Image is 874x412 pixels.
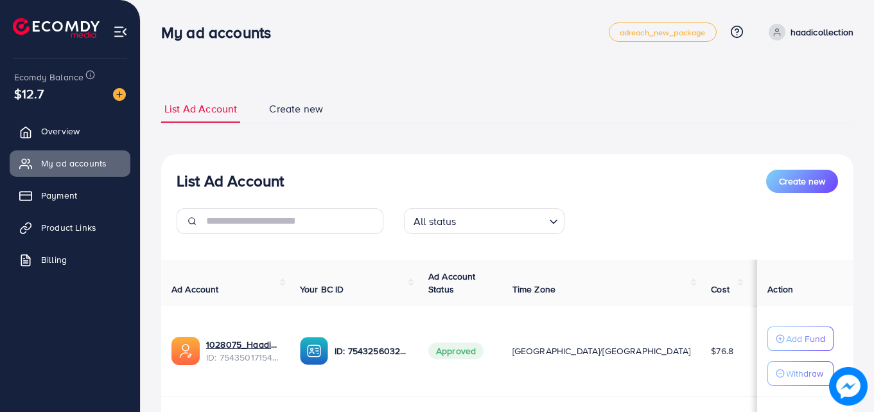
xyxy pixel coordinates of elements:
div: Search for option [404,208,564,234]
h3: List Ad Account [177,172,284,190]
a: haadicollection [764,24,853,40]
p: Withdraw [786,366,823,381]
span: Your BC ID [300,283,344,296]
a: 1028075_Haadi Collection_1756358600312 [206,338,279,351]
div: <span class='underline'>1028075_Haadi Collection_1756358600312</span></br>7543501715413303303 [206,338,279,364]
a: Billing [10,247,130,273]
a: Payment [10,183,130,208]
span: Ad Account Status [428,270,476,296]
span: ID: 7543501715413303303 [206,351,279,364]
button: Withdraw [767,361,834,386]
a: adreach_new_package [609,22,717,42]
span: Overview [41,125,80,138]
span: Approved [428,343,484,359]
span: List Ad Account [164,102,237,116]
img: ic-ads-acc.e4c84228.svg [171,337,200,365]
button: Create new [766,170,838,193]
span: Ad Account [171,283,219,296]
span: Create new [269,102,323,116]
img: menu [113,24,128,39]
span: Action [767,283,793,296]
span: Product Links [41,221,96,234]
span: My ad accounts [41,157,107,170]
img: ic-ba-acc.ded83a64.svg [300,337,328,365]
a: My ad accounts [10,150,130,176]
img: image [113,88,126,101]
span: Billing [41,253,67,266]
input: Search for option [460,210,544,231]
img: logo [13,18,100,38]
span: $76.8 [711,345,733,357]
p: ID: 7543256032659963921 [335,343,408,359]
span: All status [411,212,459,231]
a: Overview [10,118,130,144]
span: Payment [41,189,77,202]
span: Create new [779,175,825,188]
span: Cost [711,283,730,296]
p: Add Fund [786,331,825,346]
button: Add Fund [767,327,834,351]
a: Product Links [10,215,130,240]
span: Ecomdy Balance [14,71,83,84]
h3: My ad accounts [161,23,281,42]
img: image [829,367,868,406]
span: Time Zone [512,283,555,296]
span: [GEOGRAPHIC_DATA]/[GEOGRAPHIC_DATA] [512,345,691,357]
span: adreach_new_package [620,28,706,37]
p: haadicollection [791,24,853,40]
span: $12.7 [14,84,44,103]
